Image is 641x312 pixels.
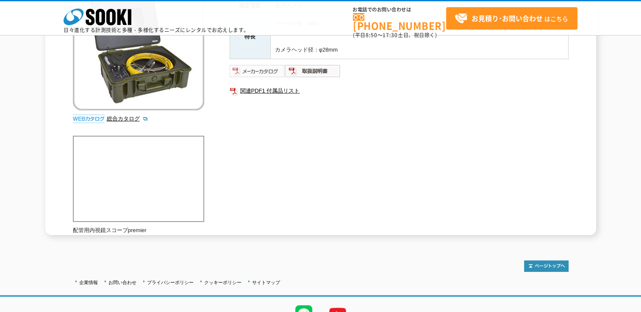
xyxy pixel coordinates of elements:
p: 配管用内視鏡スコープpremier [73,226,204,235]
span: (平日 ～ 土日、祝日除く) [353,31,437,39]
a: お問い合わせ [108,280,136,285]
span: はこちら [455,12,568,25]
img: トップページへ [524,260,569,272]
a: 企業情報 [79,280,98,285]
img: webカタログ [73,115,105,123]
a: クッキーポリシー [204,280,241,285]
span: 8:50 [366,31,377,39]
a: 総合カタログ [107,115,148,122]
a: 取扱説明書 [285,70,341,76]
img: メーカーカタログ [230,64,285,78]
span: 17:30 [383,31,398,39]
span: お電話でのお問い合わせは [353,7,446,12]
a: プライバシーポリシー [147,280,194,285]
a: お見積り･お問い合わせはこちら [446,7,577,30]
p: 日々進化する計測技術と多種・多様化するニーズにレンタルでお応えします。 [64,27,249,33]
a: メーカーカタログ [230,70,285,76]
img: 取扱説明書 [285,64,341,78]
a: [PHONE_NUMBER] [353,13,446,30]
strong: お見積り･お問い合わせ [472,13,543,23]
a: 関連PDF1 付属品リスト [230,85,569,96]
a: サイトマップ [252,280,280,285]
